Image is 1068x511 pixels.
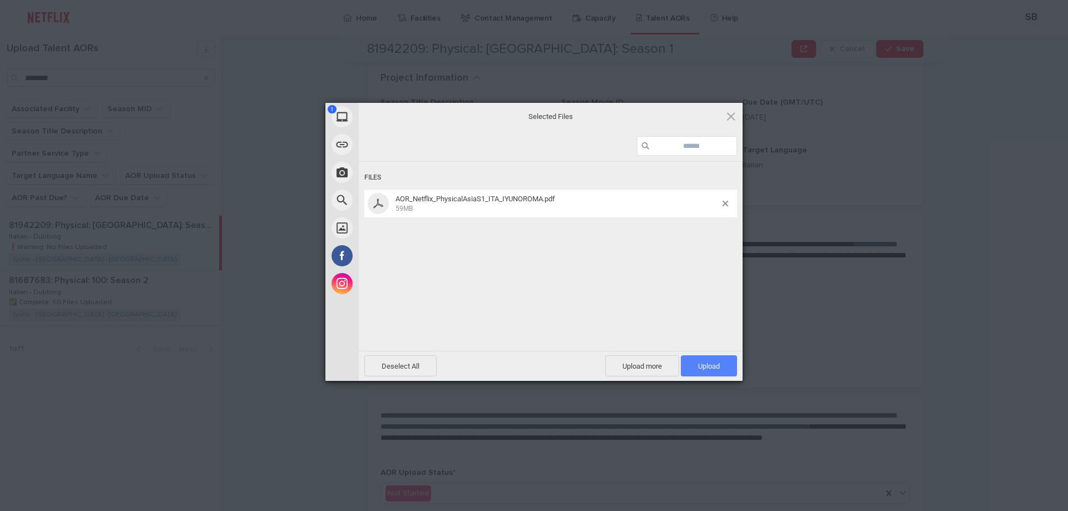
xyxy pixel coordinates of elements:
span: Upload [698,362,720,370]
span: Click here or hit ESC to close picker [725,110,737,122]
span: Upload [681,355,737,376]
span: AOR_Netflix_PhysicalAsiaS1_ITA_IYUNOROMA.pdf [395,195,555,203]
div: Facebook [325,242,459,270]
div: Unsplash [325,214,459,242]
span: Upload more [605,355,679,376]
div: Instagram [325,270,459,297]
span: Deselect All [364,355,437,376]
div: Take Photo [325,158,459,186]
span: 59MB [395,205,413,212]
div: Files [364,167,737,188]
div: Web Search [325,186,459,214]
div: My Device [325,103,459,131]
span: 1 [328,105,337,113]
span: AOR_Netflix_PhysicalAsiaS1_ITA_IYUNOROMA.pdf [392,195,723,213]
span: Selected Files [439,111,662,121]
div: Link (URL) [325,131,459,158]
